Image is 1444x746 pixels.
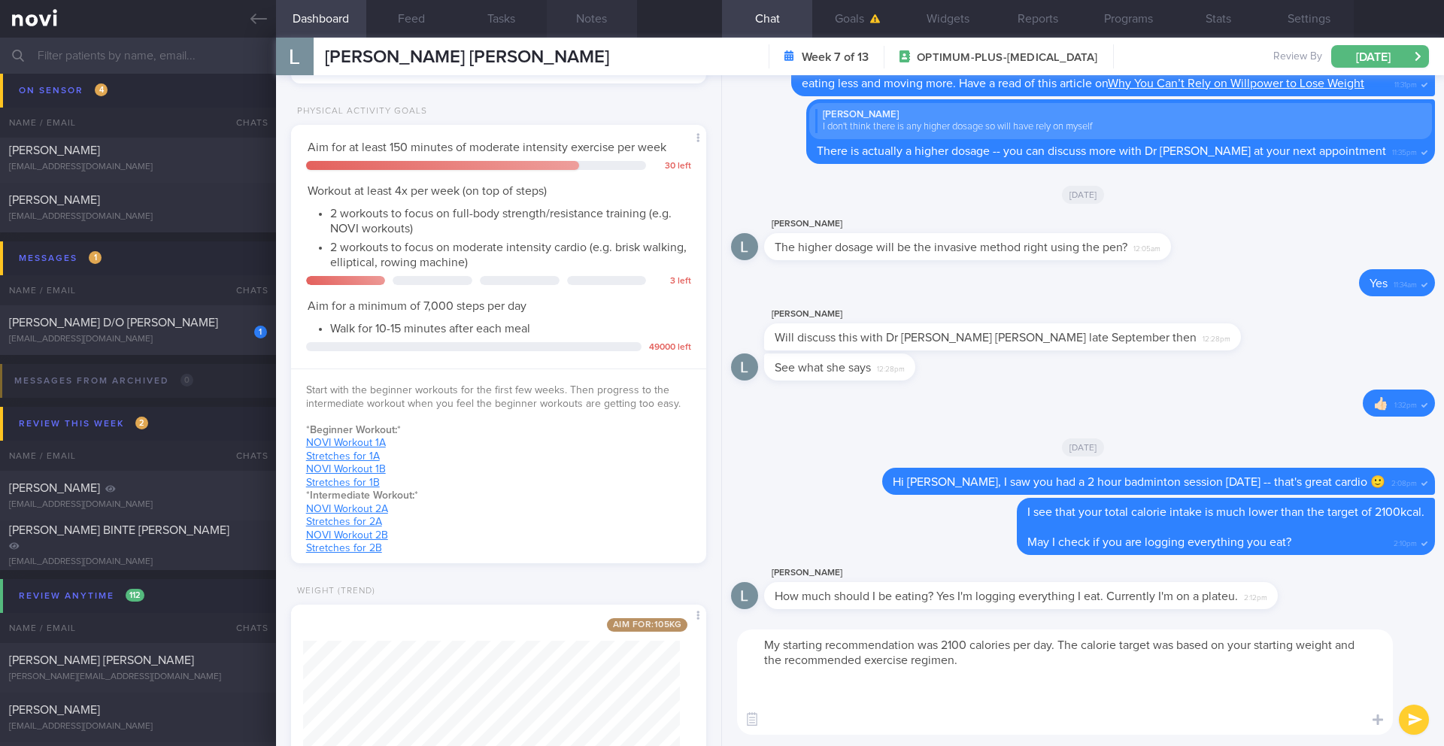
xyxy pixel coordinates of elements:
[775,241,1127,253] span: The higher dosage will be the invasive method right using the pen?
[310,425,397,435] strong: Beginner Workout:
[330,317,690,336] li: Walk for 10-15 minutes after each meal
[308,185,547,197] span: Workout at least 4x per week (on top of steps)
[764,305,1286,323] div: [PERSON_NAME]
[1027,536,1291,548] span: May I check if you are logging everything you eat?
[291,586,375,597] div: Weight (Trend)
[306,385,681,409] span: Start with the beginner workouts for the first few weeks. Then progress to the intermediate worko...
[330,202,690,236] li: 2 workouts to focus on full-body strength/resistance training (e.g. NOVI workouts)
[325,48,609,66] span: [PERSON_NAME] [PERSON_NAME]
[917,50,1097,65] span: OPTIMUM-PLUS-[MEDICAL_DATA]
[1108,77,1364,89] a: Why You Can’t Rely on Willpower to Lose Weight
[1203,330,1230,344] span: 12:28pm
[306,478,380,488] a: Stretches for 1B
[775,362,871,374] span: See what she says
[1391,475,1417,489] span: 2:08pm
[216,613,276,643] div: Chats
[1392,144,1417,158] span: 11:35pm
[9,704,100,716] span: [PERSON_NAME]
[9,334,267,345] div: [EMAIL_ADDRESS][DOMAIN_NAME]
[1244,589,1267,603] span: 2:12pm
[11,371,197,391] div: Messages from Archived
[9,556,267,568] div: [EMAIL_ADDRESS][DOMAIN_NAME]
[9,721,267,732] div: [EMAIL_ADDRESS][DOMAIN_NAME]
[9,499,267,511] div: [EMAIL_ADDRESS][DOMAIN_NAME]
[254,326,267,338] div: 1
[9,194,100,206] span: [PERSON_NAME]
[9,112,267,123] div: [EMAIL_ADDRESS][DOMAIN_NAME]
[9,317,218,329] span: [PERSON_NAME] D/O [PERSON_NAME]
[607,618,688,632] span: Aim for: 105 kg
[9,144,100,156] span: [PERSON_NAME]
[9,654,194,666] span: [PERSON_NAME] [PERSON_NAME]
[306,504,388,514] a: NOVI Workout 2A
[9,672,267,683] div: [PERSON_NAME][EMAIL_ADDRESS][DOMAIN_NAME]
[764,564,1323,582] div: [PERSON_NAME]
[135,417,148,429] span: 2
[306,438,386,448] a: NOVI Workout 1A
[330,236,690,270] li: 2 workouts to focus on moderate intensity cardio (e.g. brisk walking, elliptical, rowing machine)
[654,161,691,172] div: 30 left
[9,95,100,107] span: [PERSON_NAME]
[775,590,1238,602] span: How much should I be eating? Yes I'm logging everything I eat. Currently I'm on a plateu.
[306,517,382,527] a: Stretches for 2A
[216,275,276,305] div: Chats
[817,145,1386,157] span: There is actually a higher dosage -- you can discuss more with Dr [PERSON_NAME] at your next appo...
[126,589,144,602] span: 112
[649,342,691,353] div: 49000 left
[802,62,1398,89] span: It's great that you can use will power to control your appetite but weight loss is also more comp...
[815,109,1426,121] div: [PERSON_NAME]
[802,50,869,65] strong: Week 7 of 13
[308,141,666,153] span: Aim for at least 150 minutes of moderate intensity exercise per week
[306,530,388,541] a: NOVI Workout 2B
[306,543,382,553] a: Stretches for 2B
[1394,276,1417,290] span: 11:34am
[877,360,905,375] span: 12:28pm
[1394,76,1417,90] span: 11:31pm
[1062,186,1105,204] span: [DATE]
[216,441,276,471] div: Chats
[306,451,380,462] a: Stretches for 1A
[1273,50,1322,64] span: Review By
[15,414,152,434] div: Review this week
[775,332,1197,344] span: Will discuss this with Dr [PERSON_NAME] [PERSON_NAME] late September then
[180,374,193,387] span: 0
[1062,438,1105,456] span: [DATE]
[9,524,229,536] span: [PERSON_NAME] BINTE [PERSON_NAME]
[9,211,267,223] div: [EMAIL_ADDRESS][DOMAIN_NAME]
[764,215,1216,233] div: [PERSON_NAME]
[89,251,102,264] span: 1
[1027,506,1424,518] span: I see that your total calorie intake is much lower than the target of 2100kcal.
[893,476,1385,488] span: Hi [PERSON_NAME], I saw you had a 2 hour badminton session [DATE] -- that's great cardio 🙂
[291,106,427,117] div: Physical Activity Goals
[1373,398,1388,410] span: 👍🏻
[1394,396,1417,411] span: 1:32pm
[1133,240,1160,254] span: 12:05am
[654,276,691,287] div: 3 left
[1394,535,1417,549] span: 2:10pm
[15,248,105,268] div: Messages
[9,162,267,173] div: [EMAIL_ADDRESS][DOMAIN_NAME]
[9,482,100,494] span: [PERSON_NAME]
[308,300,526,312] span: Aim for a minimum of 7,000 steps per day
[1331,45,1429,68] button: [DATE]
[310,490,414,501] strong: Intermediate Workout:
[15,586,148,606] div: Review anytime
[306,464,386,475] a: NOVI Workout 1B
[815,121,1426,133] div: I don't think there is any higher dosage so will have rely on myself
[1370,277,1388,290] span: Yes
